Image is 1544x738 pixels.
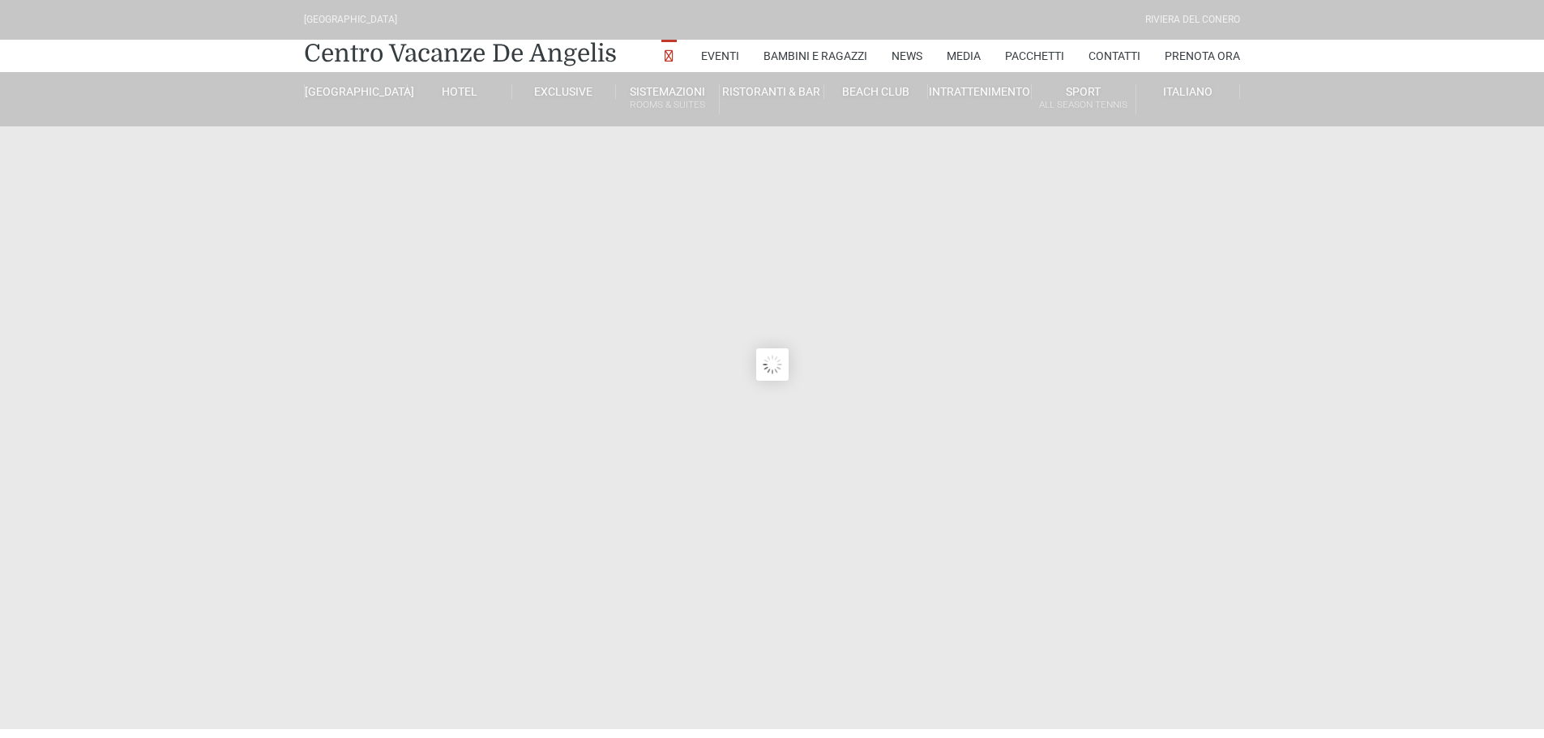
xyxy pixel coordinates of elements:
a: News [892,40,922,72]
div: Riviera Del Conero [1145,12,1240,28]
a: SportAll Season Tennis [1032,84,1136,114]
a: Beach Club [824,84,928,99]
a: Media [947,40,981,72]
a: Bambini e Ragazzi [763,40,867,72]
div: [GEOGRAPHIC_DATA] [304,12,397,28]
span: Italiano [1163,85,1213,98]
small: All Season Tennis [1032,97,1135,113]
a: [GEOGRAPHIC_DATA] [304,84,408,99]
a: SistemazioniRooms & Suites [616,84,720,114]
a: Italiano [1136,84,1240,99]
a: Prenota Ora [1165,40,1240,72]
a: Centro Vacanze De Angelis [304,37,617,70]
a: Hotel [408,84,511,99]
a: Exclusive [512,84,616,99]
a: Ristoranti & Bar [720,84,823,99]
a: Contatti [1088,40,1140,72]
a: Intrattenimento [928,84,1032,99]
a: Eventi [701,40,739,72]
small: Rooms & Suites [616,97,719,113]
a: Pacchetti [1005,40,1064,72]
